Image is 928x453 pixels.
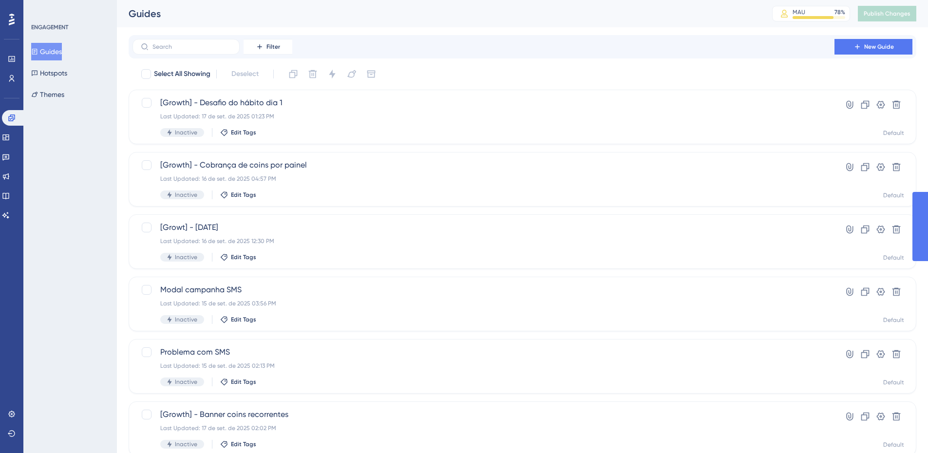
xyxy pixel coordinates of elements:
[31,64,67,82] button: Hotspots
[175,253,197,261] span: Inactive
[160,113,807,120] div: Last Updated: 17 de set. de 2025 01:23 PM
[864,10,910,18] span: Publish Changes
[266,43,280,51] span: Filter
[175,316,197,323] span: Inactive
[175,191,197,199] span: Inactive
[231,129,256,136] span: Edit Tags
[160,424,807,432] div: Last Updated: 17 de set. de 2025 02:02 PM
[231,253,256,261] span: Edit Tags
[220,440,256,448] button: Edit Tags
[244,39,292,55] button: Filter
[220,378,256,386] button: Edit Tags
[883,191,904,199] div: Default
[175,440,197,448] span: Inactive
[152,43,231,50] input: Search
[231,316,256,323] span: Edit Tags
[160,237,807,245] div: Last Updated: 16 de set. de 2025 12:30 PM
[175,129,197,136] span: Inactive
[31,86,64,103] button: Themes
[31,23,68,31] div: ENGAGEMENT
[220,316,256,323] button: Edit Tags
[883,378,904,386] div: Default
[223,65,267,83] button: Deselect
[129,7,748,20] div: Guides
[231,68,259,80] span: Deselect
[160,222,807,233] span: [Growt] - [DATE]
[883,254,904,262] div: Default
[858,6,916,21] button: Publish Changes
[883,129,904,137] div: Default
[231,378,256,386] span: Edit Tags
[160,300,807,307] div: Last Updated: 15 de set. de 2025 03:56 PM
[231,440,256,448] span: Edit Tags
[160,175,807,183] div: Last Updated: 16 de set. de 2025 04:57 PM
[834,39,912,55] button: New Guide
[883,441,904,449] div: Default
[160,284,807,296] span: Modal campanha SMS
[160,346,807,358] span: Problema com SMS
[31,43,62,60] button: Guides
[160,159,807,171] span: [Growth] - Cobrança de coins por painel
[887,415,916,444] iframe: UserGuiding AI Assistant Launcher
[175,378,197,386] span: Inactive
[220,129,256,136] button: Edit Tags
[160,362,807,370] div: Last Updated: 15 de set. de 2025 02:13 PM
[160,409,807,420] span: [Growth] - Banner coins recorrentes
[883,316,904,324] div: Default
[231,191,256,199] span: Edit Tags
[220,253,256,261] button: Edit Tags
[160,97,807,109] span: [Growth] - Desafio do hábito dia 1
[220,191,256,199] button: Edit Tags
[154,68,210,80] span: Select All Showing
[864,43,894,51] span: New Guide
[793,8,805,16] div: MAU
[834,8,845,16] div: 78 %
